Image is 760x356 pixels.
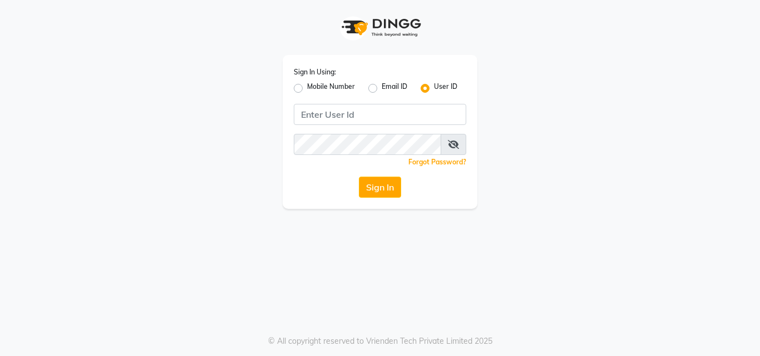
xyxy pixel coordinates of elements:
[294,104,466,125] input: Username
[294,67,336,77] label: Sign In Using:
[382,82,407,95] label: Email ID
[434,82,457,95] label: User ID
[294,134,441,155] input: Username
[359,177,401,198] button: Sign In
[408,158,466,166] a: Forgot Password?
[307,82,355,95] label: Mobile Number
[335,11,425,44] img: logo1.svg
